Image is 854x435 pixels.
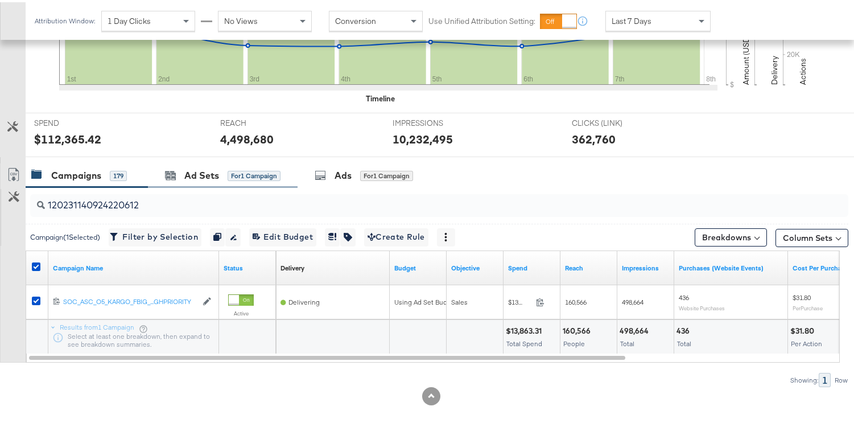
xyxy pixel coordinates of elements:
span: $13,863.31 [508,296,531,304]
button: Breakdowns [695,226,767,244]
a: The number of times a purchase was made tracked by your Custom Audience pixel on your website aft... [679,261,783,270]
span: Filter by Selection [112,228,198,242]
span: $31.80 [793,291,811,299]
span: CLICKS (LINK) [572,116,657,126]
div: 498,664 [620,323,652,334]
button: Edit Budget [249,226,316,244]
span: Per Action [791,337,822,346]
text: Amount (USD) [741,32,751,83]
span: SPEND [34,116,119,126]
div: Row [834,374,848,382]
a: Reflects the ability of your Ad Campaign to achieve delivery based on ad states, schedule and bud... [280,261,304,270]
span: Create Rule [368,228,425,242]
sub: Website Purchases [679,302,725,309]
sub: Per Purchase [793,302,823,309]
span: Total [620,337,634,346]
div: 10,232,495 [393,129,453,145]
div: Campaign ( 1 Selected) [30,230,100,240]
div: Timeline [366,91,395,102]
a: Shows the current state of your Ad Campaign. [224,261,271,270]
span: 436 [679,291,689,299]
span: Sales [451,296,468,304]
label: Use Unified Attribution Setting: [428,14,535,24]
div: 1 [819,371,831,385]
a: Your campaign's objective. [451,261,499,270]
div: $13,863.31 [506,323,545,334]
span: 1 Day Clicks [108,14,151,24]
a: The number of times your ad was served. On mobile apps an ad is counted as served the first time ... [622,261,670,270]
a: The maximum amount you're willing to spend on your ads, on average each day or over the lifetime ... [394,261,442,270]
text: Delivery [769,54,779,83]
div: Using Ad Set Budget [394,296,457,305]
div: Campaigns [51,167,101,180]
div: Showing: [790,374,819,382]
a: The total amount spent to date. [508,261,556,270]
div: 179 [110,169,127,179]
div: Delivery [280,261,304,270]
span: 160,566 [565,296,587,304]
div: for 1 Campaign [228,169,280,179]
span: No Views [224,14,258,24]
label: Active [228,307,254,315]
div: 160,566 [563,323,594,334]
a: The number of people your ad was served to. [565,261,613,270]
div: $31.80 [790,323,818,334]
div: Ad Sets [184,167,219,180]
text: Actions [798,56,808,83]
span: Conversion [335,14,376,24]
div: for 1 Campaign [360,169,413,179]
span: REACH [220,116,306,126]
a: SOC_ASC_O5_KARGO_FBIG_...GHPRIORITY [63,295,197,305]
div: 4,498,680 [220,129,274,145]
div: 436 [676,323,693,334]
input: Search Campaigns by Name, ID or Objective [45,187,775,210]
span: Edit Budget [253,228,313,242]
span: Total [677,337,691,346]
a: Your campaign name. [53,261,214,270]
span: People [563,337,585,346]
span: Delivering [288,296,320,304]
div: $112,365.42 [34,129,101,145]
button: Column Sets [775,227,848,245]
div: Ads [335,167,352,180]
span: Total Spend [506,337,542,346]
span: 498,664 [622,296,643,304]
button: Create Rule [364,226,428,244]
div: Attribution Window: [34,15,96,23]
button: Filter by Selection [109,226,201,244]
div: 362,760 [572,129,616,145]
span: IMPRESSIONS [393,116,478,126]
span: Last 7 Days [612,14,651,24]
